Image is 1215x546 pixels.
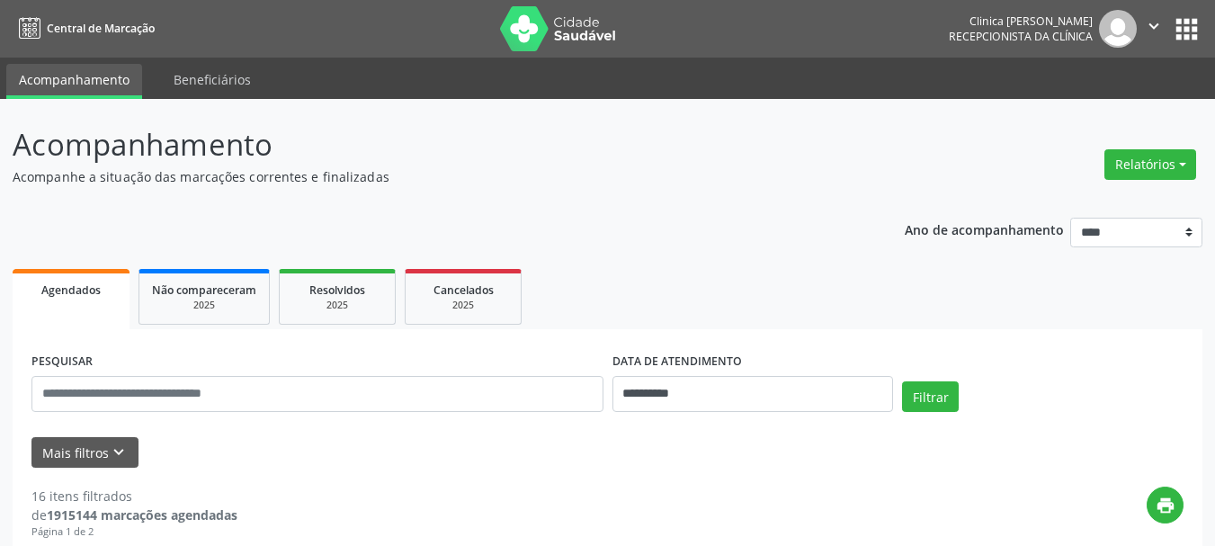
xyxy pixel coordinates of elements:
span: Agendados [41,282,101,298]
div: Clinica [PERSON_NAME] [949,13,1093,29]
a: Beneficiários [161,64,264,95]
div: Página 1 de 2 [31,524,237,540]
div: 2025 [418,299,508,312]
button: apps [1171,13,1202,45]
label: DATA DE ATENDIMENTO [612,348,742,376]
button: Relatórios [1104,149,1196,180]
div: 2025 [292,299,382,312]
p: Acompanhe a situação das marcações correntes e finalizadas [13,167,845,186]
a: Acompanhamento [6,64,142,99]
button: print [1147,487,1184,524]
p: Acompanhamento [13,122,845,167]
div: 16 itens filtrados [31,487,237,506]
span: Resolvidos [309,282,365,298]
span: Não compareceram [152,282,256,298]
a: Central de Marcação [13,13,155,43]
button: Mais filtroskeyboard_arrow_down [31,437,138,469]
img: img [1099,10,1137,48]
p: Ano de acompanhamento [905,218,1064,240]
span: Cancelados [433,282,494,298]
div: 2025 [152,299,256,312]
i:  [1144,16,1164,36]
label: PESQUISAR [31,348,93,376]
span: Recepcionista da clínica [949,29,1093,44]
i: keyboard_arrow_down [109,443,129,462]
i: print [1156,496,1175,515]
strong: 1915144 marcações agendadas [47,506,237,524]
span: Central de Marcação [47,21,155,36]
button:  [1137,10,1171,48]
button: Filtrar [902,381,959,412]
div: de [31,506,237,524]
